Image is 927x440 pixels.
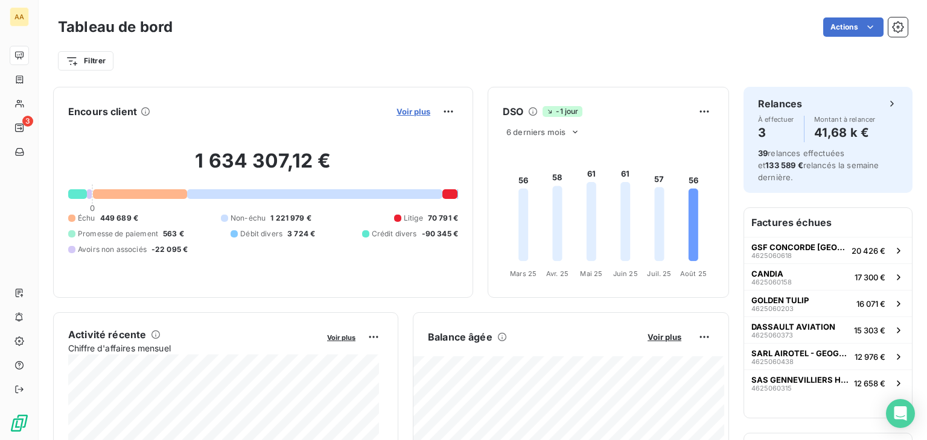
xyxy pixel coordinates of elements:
span: Non-échu [231,213,266,224]
span: DASSAULT AVIATION [751,322,835,332]
span: Voir plus [397,107,430,116]
span: 12 658 € [854,379,885,388]
h6: Balance âgée [428,330,492,344]
span: 563 € [163,228,184,239]
h6: Encours client [68,104,137,119]
span: 3 [22,116,33,127]
span: 4625060438 [751,358,794,365]
button: DASSAULT AVIATION462506037315 303 € [744,316,912,343]
tspan: Juin 25 [613,269,638,278]
button: GSF CONCORDE [GEOGRAPHIC_DATA]462506061820 426 € [744,237,912,263]
tspan: Août 25 [680,269,707,278]
tspan: Mars 25 [510,269,537,278]
button: CANDIA462506015817 300 € [744,263,912,290]
span: Chiffre d'affaires mensuel [68,342,319,354]
span: 4625060203 [751,305,794,312]
h2: 1 634 307,12 € [68,149,458,185]
span: Crédit divers [372,228,417,239]
span: 4625060373 [751,332,793,339]
span: À effectuer [758,116,794,123]
span: 133 589 € [765,160,803,170]
a: 3 [10,118,28,137]
span: 449 689 € [100,213,138,224]
span: SARL AIROTEL - GEOGRAPHOTEL [751,348,850,358]
button: GOLDEN TULIP462506020316 071 € [744,290,912,316]
span: 17 300 € [855,272,885,282]
span: Montant à relancer [814,116,876,123]
span: Débit divers [240,228,282,239]
span: -22 095 € [151,244,188,255]
span: relances effectuées et relancés la semaine dernière. [758,148,879,182]
h4: 3 [758,123,794,142]
div: AA [10,7,29,27]
button: Voir plus [393,106,434,117]
span: Litige [404,213,423,224]
h3: Tableau de bord [58,16,173,38]
h6: DSO [503,104,523,119]
button: Voir plus [323,332,359,342]
tspan: Juil. 25 [647,269,671,278]
span: Voir plus [327,333,355,342]
span: Promesse de paiement [78,228,158,239]
span: GSF CONCORDE [GEOGRAPHIC_DATA] [751,242,847,252]
span: 1 221 979 € [270,213,311,224]
span: 39 [758,148,768,158]
button: SARL AIROTEL - GEOGRAPHOTEL462506043812 976 € [744,343,912,369]
span: 0 [90,203,95,213]
h6: Activité récente [68,327,146,342]
button: Actions [823,17,884,37]
span: SAS GENNEVILLIERS HOSPITALITY [751,375,849,385]
span: Voir plus [648,332,681,342]
span: 70 791 € [428,213,458,224]
tspan: Mai 25 [580,269,602,278]
span: -90 345 € [422,228,458,239]
button: Filtrer [58,51,113,71]
img: Logo LeanPay [10,413,29,433]
span: 15 303 € [854,325,885,335]
span: Échu [78,213,95,224]
h6: Factures échues [744,208,912,237]
h4: 41,68 k € [814,123,876,142]
h6: Relances [758,96,802,111]
span: 20 426 € [852,246,885,256]
span: 16 071 € [856,299,885,309]
span: 6 derniers mois [506,127,565,137]
span: 12 976 € [855,352,885,362]
span: CANDIA [751,269,783,278]
span: Avoirs non associés [78,244,147,255]
tspan: Avr. 25 [546,269,569,278]
span: 3 724 € [287,228,315,239]
div: Open Intercom Messenger [886,399,915,428]
span: -1 jour [543,106,582,117]
button: SAS GENNEVILLIERS HOSPITALITY462506031512 658 € [744,369,912,396]
span: 4625060315 [751,385,792,392]
button: Voir plus [644,332,685,342]
span: 4625060618 [751,252,792,259]
span: GOLDEN TULIP [751,295,809,305]
span: 4625060158 [751,278,792,286]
